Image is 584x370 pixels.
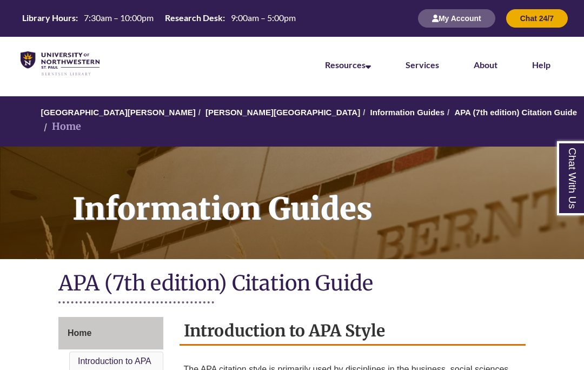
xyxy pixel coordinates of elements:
button: Chat 24/7 [506,9,568,28]
a: [GEOGRAPHIC_DATA][PERSON_NAME] [41,108,196,117]
span: Home [68,328,91,338]
h1: APA (7th edition) Citation Guide [58,270,526,299]
li: Home [41,119,81,135]
span: 9:00am – 5:00pm [231,12,296,23]
a: Chat 24/7 [506,14,568,23]
a: Hours Today [18,12,300,25]
a: APA (7th edition) Citation Guide [454,108,577,117]
th: Research Desk: [161,12,227,24]
button: My Account [418,9,495,28]
a: Help [532,60,550,70]
a: Home [58,317,163,349]
th: Library Hours: [18,12,79,24]
table: Hours Today [18,12,300,24]
a: [PERSON_NAME][GEOGRAPHIC_DATA] [205,108,360,117]
h1: Information Guides [61,147,584,245]
img: UNWSP Library Logo [21,51,99,76]
span: 7:30am – 10:00pm [84,12,154,23]
h2: Introduction to APA Style [180,317,526,346]
a: Resources [325,60,371,70]
a: Services [406,60,439,70]
a: My Account [418,14,495,23]
a: Information Guides [370,108,445,117]
a: About [474,60,497,70]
